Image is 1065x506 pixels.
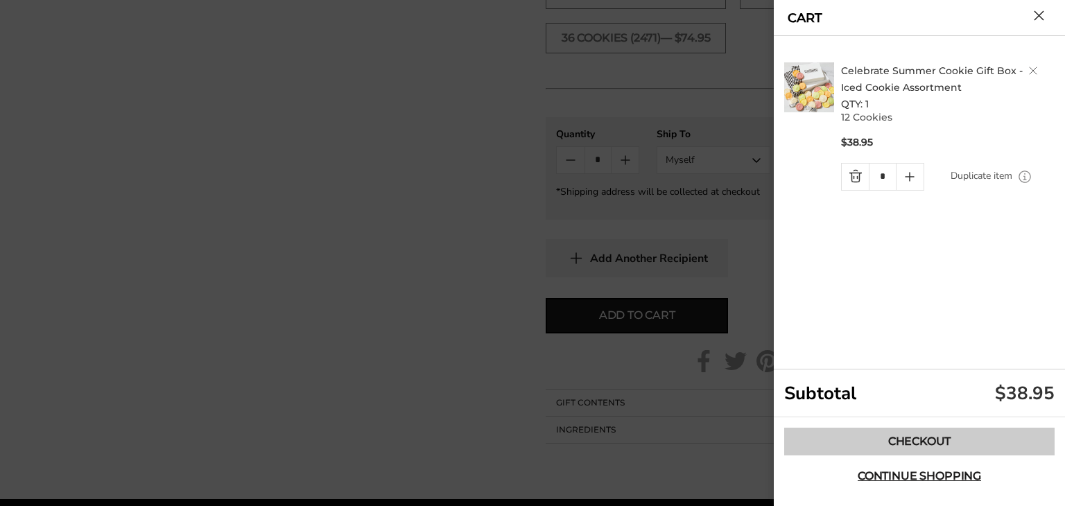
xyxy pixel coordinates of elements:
img: C. Krueger's. image [784,62,834,112]
input: Quantity Input [869,164,896,190]
a: Quantity minus button [842,164,869,190]
span: $38.95 [841,136,873,149]
p: 12 Cookies [841,112,1059,122]
div: $38.95 [995,381,1055,405]
a: Checkout [784,428,1055,455]
a: Celebrate Summer Cookie Gift Box - Iced Cookie Assortment [841,64,1023,94]
button: Continue shopping [784,462,1055,490]
a: Quantity plus button [897,164,924,190]
span: Continue shopping [858,471,981,482]
div: Subtotal [774,369,1065,417]
h2: QTY: 1 [841,62,1059,112]
a: Duplicate item [951,168,1012,184]
a: CART [788,12,822,24]
a: Delete product [1029,67,1037,75]
button: Close cart [1034,10,1044,21]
